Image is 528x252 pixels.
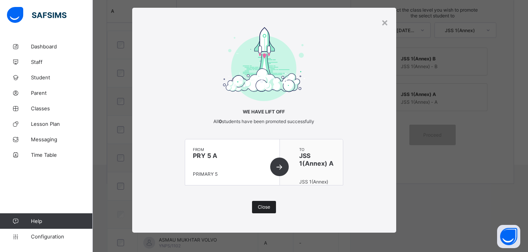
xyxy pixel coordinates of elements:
span: Lesson Plan [31,121,93,127]
span: Time Table [31,152,93,158]
img: take-off-complete.1ce1a4aa937d04e8611fc73cc7ee0ef8.svg [223,27,305,101]
span: Student [31,74,93,81]
span: JSS 1(Annex) A [299,152,335,167]
span: PRY 5 A [193,152,272,159]
span: JSS 1(Annex) [299,179,328,185]
span: to [299,147,335,152]
span: Configuration [31,233,92,240]
span: from [193,147,272,152]
span: Messaging [31,136,93,142]
span: Staff [31,59,93,65]
span: Parent [31,90,93,96]
div: × [381,15,388,29]
img: safsims [7,7,66,23]
span: Classes [31,105,93,111]
span: We have lift off [185,109,343,115]
span: All students have been promoted successfully [213,118,314,124]
span: Dashboard [31,43,93,50]
b: 0 [219,118,222,124]
button: Open asap [497,225,520,248]
span: Help [31,218,92,224]
span: PRIMARY 5 [193,171,218,177]
span: Close [258,204,270,210]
